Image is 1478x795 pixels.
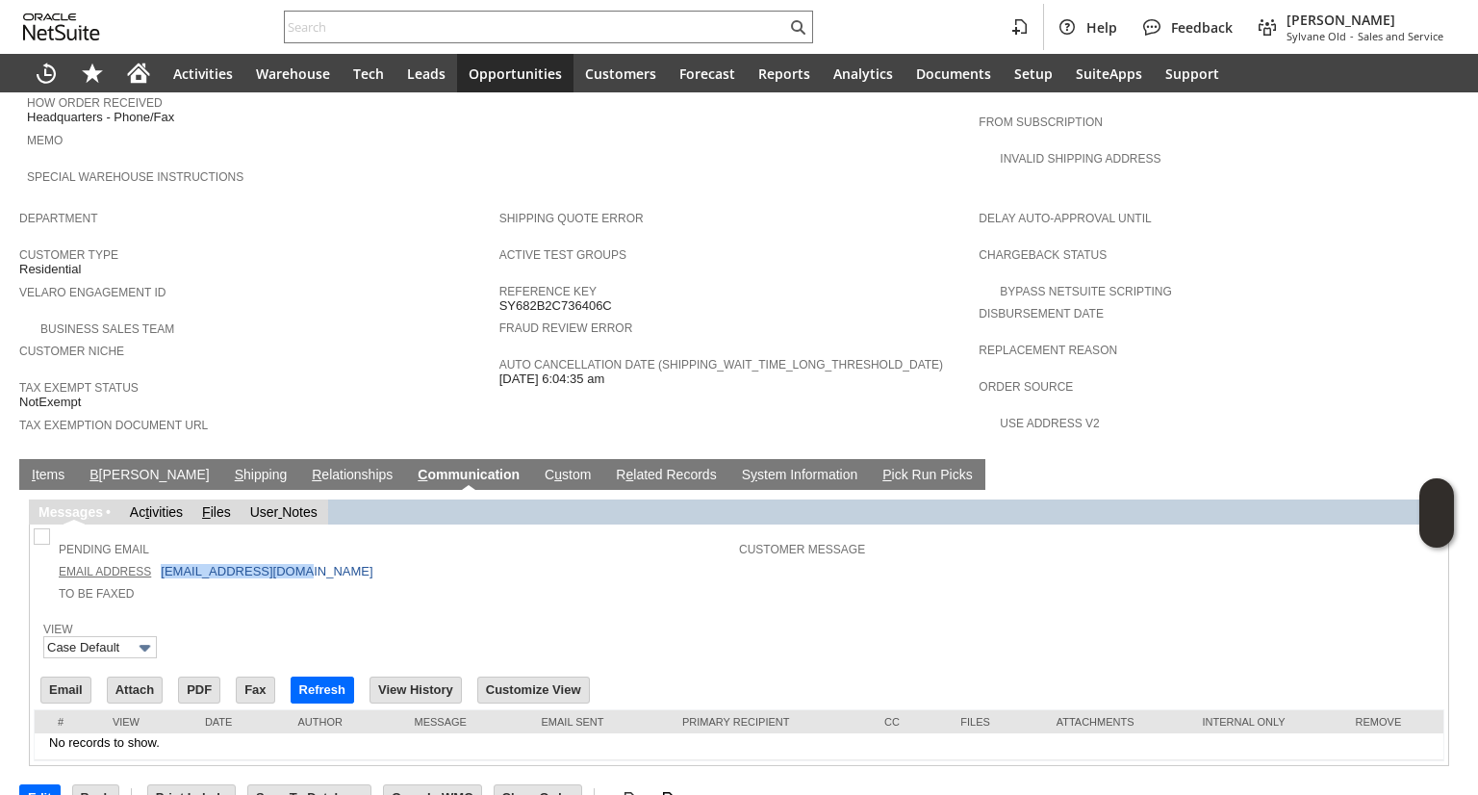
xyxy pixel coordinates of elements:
a: Setup [1003,54,1064,92]
a: Delay Auto-Approval Until [979,212,1151,225]
a: Email Address [59,565,151,578]
a: Shipping [230,467,293,485]
a: Invalid Shipping Address [1000,152,1160,166]
a: Active Test Groups [499,248,626,262]
span: - [1350,29,1354,43]
a: Related Records [611,467,721,485]
a: Order Source [979,380,1073,394]
div: Remove [1356,716,1429,728]
a: Pick Run Picks [878,467,977,485]
span: R [312,467,321,482]
a: Opportunities [457,54,573,92]
a: Items [27,467,69,485]
span: Residential [19,262,81,277]
a: Chargeback Status [979,248,1107,262]
a: To Be Faxed [59,587,134,601]
a: Replacement reason [979,344,1117,357]
input: Attach [108,678,162,703]
input: Search [285,15,786,38]
span: Reports [758,64,810,83]
a: Analytics [822,54,905,92]
span: SuiteApps [1076,64,1142,83]
div: Author [297,716,385,728]
span: Sylvane Old [1287,29,1346,43]
a: UserNotes [250,504,318,520]
span: S [235,467,243,482]
div: Email Sent [542,716,653,728]
svg: Search [786,15,809,38]
div: Files [960,716,1027,728]
img: More Options [134,637,156,659]
div: Date [205,716,269,728]
span: Feedback [1171,18,1233,37]
span: Help [1086,18,1117,37]
a: Pending Email [59,543,149,556]
div: Primary Recipient [682,716,855,728]
span: [PERSON_NAME] [1287,11,1443,29]
a: Activities [162,54,244,92]
a: Activities [130,504,183,520]
svg: Shortcuts [81,62,104,85]
input: Fax [237,678,273,703]
span: Tech [353,64,384,83]
span: F [202,504,211,520]
input: PDF [179,678,219,703]
a: Home [115,54,162,92]
svg: logo [23,13,100,40]
span: NotExempt [19,395,81,410]
a: Customer Niche [19,345,124,358]
span: Setup [1014,64,1053,83]
a: Bypass NetSuite Scripting [1000,285,1171,298]
span: t [145,504,149,520]
span: Warehouse [256,64,330,83]
a: Special Warehouse Instructions [27,170,243,184]
span: [DATE] 6:04:35 am [499,372,605,387]
a: [EMAIL_ADDRESS][DOMAIN_NAME] [161,564,372,578]
div: # [49,716,84,728]
a: System Information [737,467,863,485]
div: Message [415,716,513,728]
a: Tax Exemption Document URL [19,419,208,432]
span: Opportunities [469,64,562,83]
span: Forecast [679,64,735,83]
a: Customers [573,54,668,92]
input: View History [370,678,461,703]
span: Documents [916,64,991,83]
a: Velaro Engagement ID [19,286,166,299]
span: Customers [585,64,656,83]
span: C [418,467,427,482]
a: Warehouse [244,54,342,92]
span: Headquarters - Phone/Fax [27,110,174,125]
a: Auto Cancellation Date (shipping_wait_time_long_threshold_date) [499,358,943,372]
span: P [882,467,891,482]
span: y [751,467,757,482]
a: Customer Type [19,248,118,262]
a: Support [1154,54,1231,92]
a: Custom [540,467,596,485]
input: Case Default [43,636,157,658]
a: Reference Key [499,285,597,298]
a: Relationships [307,467,397,485]
a: Disbursement Date [979,307,1104,321]
svg: Recent Records [35,62,58,85]
input: Email [41,678,90,703]
div: Shortcuts [69,54,115,92]
a: Recent Records [23,54,69,92]
a: Documents [905,54,1003,92]
span: Analytics [833,64,893,83]
a: Memo [27,134,63,147]
a: View [43,623,73,636]
span: Activities [173,64,233,83]
a: Use Address V2 [1000,417,1099,430]
a: From Subscription [979,115,1103,129]
span: I [32,467,36,482]
a: Department [19,212,98,225]
span: g [80,504,89,520]
span: Support [1165,64,1219,83]
a: Communication [413,467,524,485]
a: Leads [395,54,457,92]
div: Cc [884,716,931,728]
svg: Home [127,62,150,85]
span: Leads [407,64,446,83]
a: How Order Received [27,96,163,110]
